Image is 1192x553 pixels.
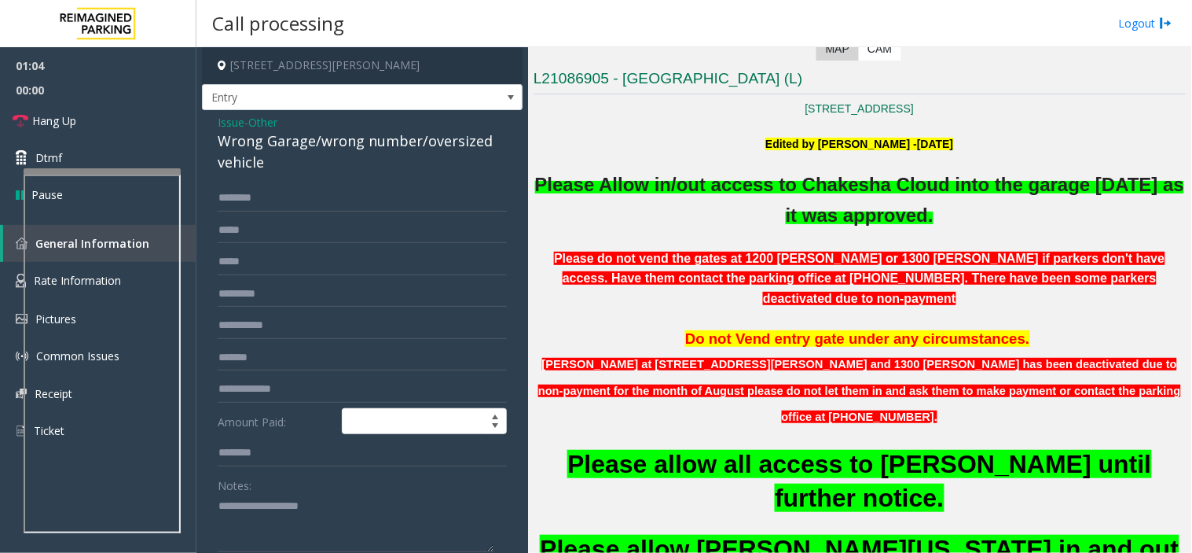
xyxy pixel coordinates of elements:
[32,112,76,129] span: Hang Up
[35,149,62,166] span: Dtmf
[1119,15,1172,31] a: Logout
[16,314,28,324] img: 'icon'
[214,408,338,435] label: Amount Paid:
[244,115,277,130] span: -
[16,389,27,399] img: 'icon'
[16,238,28,249] img: 'icon'
[613,174,672,196] span: llow in
[484,409,506,422] span: Increase value
[765,138,953,150] font: Edited by [PERSON_NAME] -[DATE]
[204,4,352,42] h3: Call processing
[535,174,613,195] span: Please A
[16,274,26,288] img: 'icon'
[805,102,914,115] a: [STREET_ADDRESS]
[202,47,523,84] h4: [STREET_ADDRESS][PERSON_NAME]
[218,131,507,173] div: Wrong Garage/wrong number/oversized vehicle
[16,350,28,363] img: 'icon'
[538,358,1181,423] font: [PERSON_NAME] at [STREET_ADDRESS][PERSON_NAME] and 1300 [PERSON_NAME] has been deactivated due to...
[16,424,26,438] img: 'icon'
[3,225,196,262] a: General Information
[218,114,244,131] span: Issue
[816,38,859,61] label: Map
[567,450,1151,512] span: Please allow all access to [PERSON_NAME] until further notice.
[248,114,277,131] span: Other
[671,174,1184,225] span: /out access to Chakesha Cloud into the garage [DATE] as it was approved.
[554,252,1164,305] span: Please do not vend the gates at 1200 [PERSON_NAME] or 1300 [PERSON_NAME] if parkers don't have ac...
[858,38,901,61] label: CAM
[1160,15,1172,31] img: logout
[534,68,1186,94] h3: L21086905 - [GEOGRAPHIC_DATA] (L)
[685,330,1030,347] span: Do not Vend entry gate under any circumstances.
[218,472,251,494] label: Notes:
[484,422,506,434] span: Decrease value
[203,85,458,110] span: Entry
